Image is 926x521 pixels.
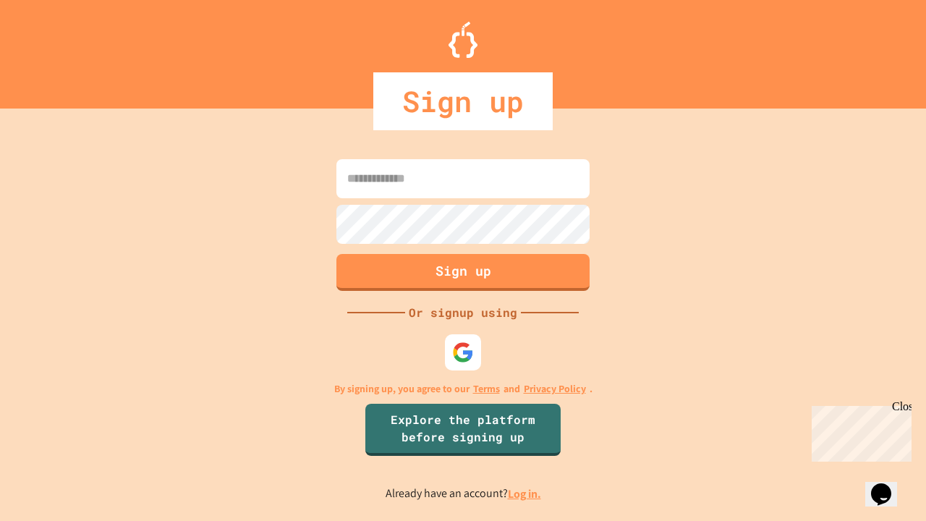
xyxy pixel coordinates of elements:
[452,342,474,363] img: google-icon.svg
[806,400,912,462] iframe: chat widget
[386,485,541,503] p: Already have an account?
[449,22,477,58] img: Logo.svg
[865,463,912,507] iframe: chat widget
[336,254,590,291] button: Sign up
[508,486,541,501] a: Log in.
[334,381,592,397] p: By signing up, you agree to our and .
[6,6,100,92] div: Chat with us now!Close
[405,304,521,321] div: Or signup using
[473,381,500,397] a: Terms
[524,381,586,397] a: Privacy Policy
[373,72,553,130] div: Sign up
[365,404,561,456] a: Explore the platform before signing up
